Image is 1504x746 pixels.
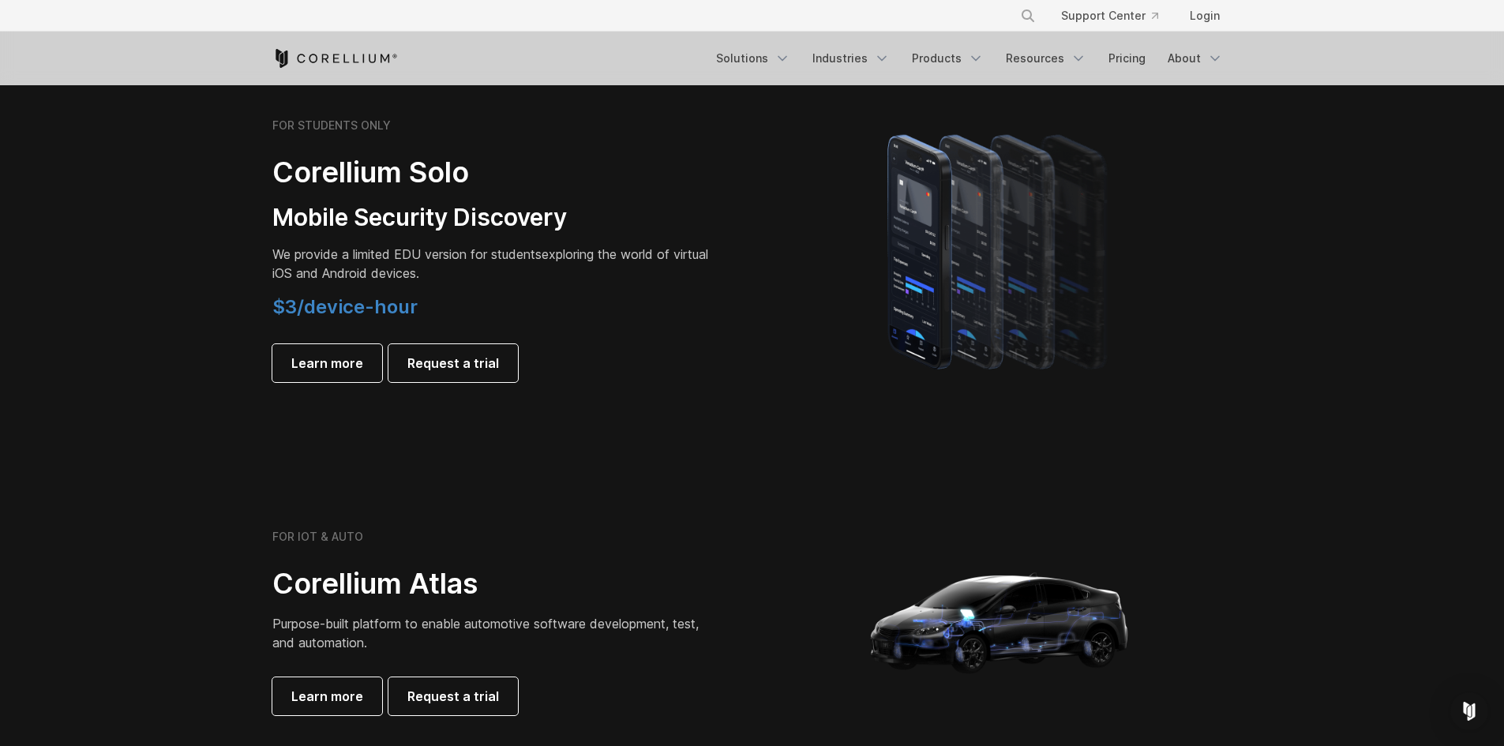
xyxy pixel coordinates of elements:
[856,112,1144,388] img: A lineup of four iPhone models becoming more gradient and blurred
[1001,2,1232,30] div: Navigation Menu
[1450,692,1488,730] div: Open Intercom Messenger
[407,354,499,373] span: Request a trial
[996,44,1096,73] a: Resources
[272,295,418,318] span: $3/device-hour
[272,155,714,190] h2: Corellium Solo
[272,530,363,544] h6: FOR IOT & AUTO
[1177,2,1232,30] a: Login
[272,566,714,602] h2: Corellium Atlas
[272,245,714,283] p: exploring the world of virtual iOS and Android devices.
[1158,44,1232,73] a: About
[388,677,518,715] a: Request a trial
[291,687,363,706] span: Learn more
[707,44,800,73] a: Solutions
[291,354,363,373] span: Learn more
[272,118,391,133] h6: FOR STUDENTS ONLY
[272,203,714,233] h3: Mobile Security Discovery
[272,616,699,650] span: Purpose-built platform to enable automotive software development, test, and automation.
[707,44,1232,73] div: Navigation Menu
[1099,44,1155,73] a: Pricing
[1014,2,1042,30] button: Search
[902,44,993,73] a: Products
[388,344,518,382] a: Request a trial
[1048,2,1171,30] a: Support Center
[803,44,899,73] a: Industries
[272,677,382,715] a: Learn more
[272,246,542,262] span: We provide a limited EDU version for students
[407,687,499,706] span: Request a trial
[272,49,398,68] a: Corellium Home
[272,344,382,382] a: Learn more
